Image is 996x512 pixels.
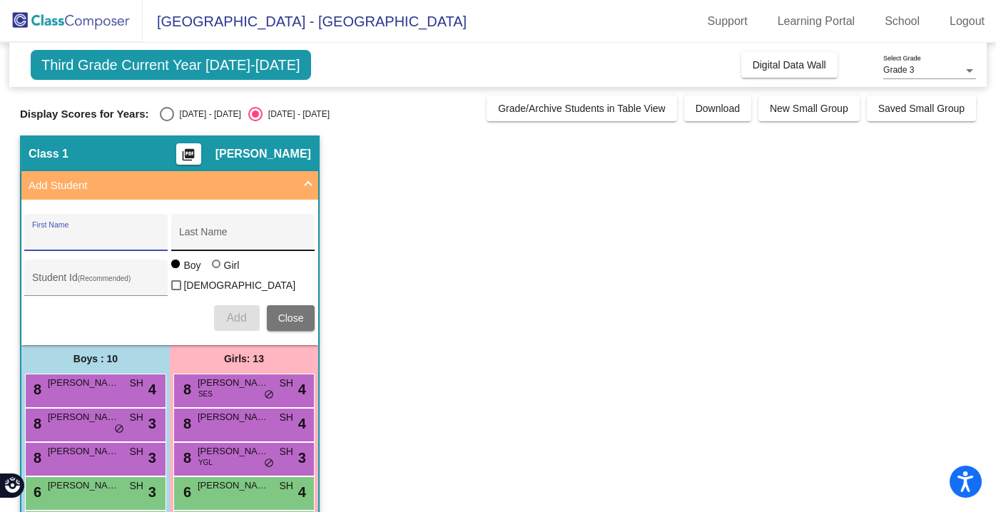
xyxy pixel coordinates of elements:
input: Last Name [179,232,308,243]
span: Add [226,312,246,324]
button: Download [684,96,751,121]
span: [DEMOGRAPHIC_DATA] [183,277,295,294]
span: [PERSON_NAME] [215,147,311,161]
span: SES [198,389,213,399]
button: Digital Data Wall [741,52,838,78]
span: SH [129,376,143,391]
input: Student Id [32,277,161,289]
span: 6 [30,484,41,500]
button: Print Students Details [176,143,201,165]
span: do_not_disturb_alt [264,458,274,469]
button: New Small Group [758,96,860,121]
span: SH [279,478,293,493]
span: Display Scores for Years: [20,108,149,121]
mat-radio-group: Select an option [160,107,330,121]
span: Digital Data Wall [753,59,826,71]
div: Boy [183,258,200,272]
button: Add [214,305,260,331]
mat-expansion-panel-header: Add Student [21,171,318,200]
div: Boys : 10 [21,345,170,374]
div: [DATE] - [DATE] [174,108,241,121]
div: Add Student [21,200,318,344]
button: Grade/Archive Students in Table View [487,96,677,121]
mat-panel-title: Add Student [29,178,294,194]
span: 8 [180,416,191,431]
span: 8 [30,416,41,431]
span: [PERSON_NAME] [PERSON_NAME] [48,444,119,459]
span: 6 [180,484,191,500]
button: Close [267,305,315,331]
span: 8 [30,382,41,397]
span: 4 [298,481,306,503]
div: Girls: 13 [170,345,318,374]
span: Download [696,103,740,114]
span: 3 [148,413,156,434]
span: SH [129,478,143,493]
span: 8 [180,382,191,397]
button: Saved Small Group [867,96,976,121]
span: Third Grade Current Year [DATE]-[DATE] [31,50,311,80]
mat-icon: picture_as_pdf [180,148,197,168]
span: [PERSON_NAME] [198,444,269,459]
span: 3 [148,447,156,469]
span: 3 [148,481,156,503]
a: Support [696,10,759,33]
a: School [873,10,931,33]
span: [PERSON_NAME] [198,376,269,390]
span: YGL [198,457,213,468]
span: 8 [180,450,191,466]
span: 8 [30,450,41,466]
span: [PERSON_NAME] [198,478,269,493]
span: SH [129,444,143,459]
span: 4 [298,379,306,400]
span: New Small Group [770,103,848,114]
span: SH [129,410,143,425]
a: Learning Portal [766,10,867,33]
span: SH [279,444,293,459]
span: do_not_disturb_alt [264,389,274,401]
span: [PERSON_NAME] [48,478,119,493]
span: Grade/Archive Students in Table View [498,103,666,114]
div: Girl [223,258,240,272]
span: Close [278,312,304,324]
span: Class 1 [29,147,68,161]
span: [PERSON_NAME] [48,376,119,390]
span: SH [279,376,293,391]
span: SH [279,410,293,425]
span: [GEOGRAPHIC_DATA] - [GEOGRAPHIC_DATA] [143,10,467,33]
span: Saved Small Group [878,103,965,114]
input: First Name [32,232,161,243]
span: 4 [298,413,306,434]
span: Grade 3 [883,65,914,75]
span: 3 [298,447,306,469]
span: 4 [148,379,156,400]
a: Logout [938,10,996,33]
span: do_not_disturb_alt [114,424,124,435]
span: [PERSON_NAME] [48,410,119,424]
span: [PERSON_NAME] [198,410,269,424]
div: [DATE] - [DATE] [263,108,330,121]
